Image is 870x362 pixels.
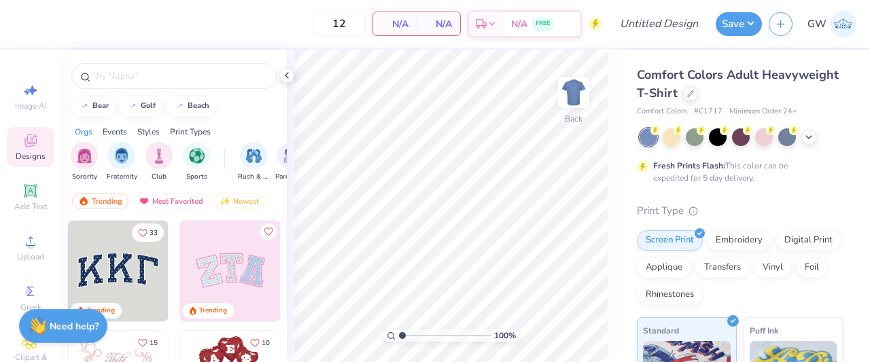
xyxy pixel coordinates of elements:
button: Save [716,12,762,36]
div: Orgs [75,126,92,138]
div: Styles [137,126,160,138]
span: 10 [262,340,270,346]
span: 33 [150,230,158,236]
span: Parent's Weekend [275,172,307,182]
img: 9980f5e8-e6a1-4b4a-8839-2b0e9349023c [180,221,281,321]
img: Newest.gif [220,196,230,206]
span: Minimum Order: 24 + [729,106,797,117]
img: edfb13fc-0e43-44eb-bea2-bf7fc0dd67f9 [168,221,268,321]
button: filter button [107,142,137,182]
img: Fraternity Image [114,148,129,164]
img: Rush & Bid Image [246,148,262,164]
img: Back [560,79,587,106]
div: golf [141,102,156,109]
img: Club Image [152,148,167,164]
div: filter for Club [145,142,173,182]
img: trending.gif [78,196,89,206]
img: 5ee11766-d822-42f5-ad4e-763472bf8dcf [280,221,381,321]
div: filter for Sorority [71,142,98,182]
img: Sorority Image [77,148,92,164]
div: Foil [796,257,828,278]
div: Most Favorited [133,193,209,209]
button: Like [244,333,276,352]
button: filter button [71,142,98,182]
div: Screen Print [637,230,703,251]
strong: Need help? [50,320,99,333]
div: bear [92,102,109,109]
div: Digital Print [776,230,841,251]
img: trend_line.gif [127,102,138,110]
img: most_fav.gif [139,196,150,206]
span: Greek [20,302,41,312]
a: GW [807,11,856,37]
span: Sorority [72,172,97,182]
div: Trending [87,306,115,316]
img: 3b9aba4f-e317-4aa7-a679-c95a879539bd [68,221,169,321]
img: Parent's Weekend Image [283,148,299,164]
div: filter for Sports [183,142,210,182]
button: filter button [238,142,269,182]
div: Back [565,113,582,125]
span: 100 % [494,329,516,342]
span: N/A [511,17,527,31]
div: Applique [637,257,691,278]
div: filter for Parent's Weekend [275,142,307,182]
img: trend_line.gif [174,102,185,110]
span: 15 [150,340,158,346]
img: trend_line.gif [79,102,90,110]
span: Comfort Colors [637,106,687,117]
span: Sports [186,172,207,182]
div: filter for Rush & Bid [238,142,269,182]
button: Like [260,223,277,240]
button: beach [167,96,215,116]
div: Embroidery [707,230,771,251]
span: GW [807,16,826,32]
button: Like [132,333,164,352]
span: Add Text [14,201,47,212]
div: Events [103,126,127,138]
button: bear [71,96,115,116]
div: Print Types [170,126,211,138]
button: Like [132,223,164,242]
span: N/A [425,17,452,31]
div: Print Type [637,203,843,219]
div: Transfers [695,257,750,278]
span: Rush & Bid [238,172,269,182]
span: Image AI [15,101,47,111]
span: FREE [536,19,550,29]
div: This color can be expedited for 5 day delivery. [653,160,820,184]
div: Vinyl [754,257,792,278]
span: Fraternity [107,172,137,182]
span: Puff Ink [750,323,778,338]
button: filter button [275,142,307,182]
strong: Fresh Prints Flash: [653,160,725,171]
span: N/A [381,17,408,31]
div: Trending [72,193,128,209]
img: Sports Image [189,148,205,164]
input: – – [313,12,366,36]
div: Trending [199,306,227,316]
input: Untitled Design [609,10,709,37]
button: filter button [183,142,210,182]
button: filter button [145,142,173,182]
img: Gabriella White [830,11,856,37]
span: Designs [16,151,46,162]
span: Standard [643,323,679,338]
div: filter for Fraternity [107,142,137,182]
div: beach [188,102,209,109]
span: Upload [17,251,44,262]
div: Newest [213,193,265,209]
input: Try "Alpha" [94,69,268,83]
span: Comfort Colors Adult Heavyweight T-Shirt [637,67,839,101]
div: Rhinestones [637,285,703,305]
span: # C1717 [694,106,723,117]
button: golf [120,96,162,116]
span: Club [152,172,167,182]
